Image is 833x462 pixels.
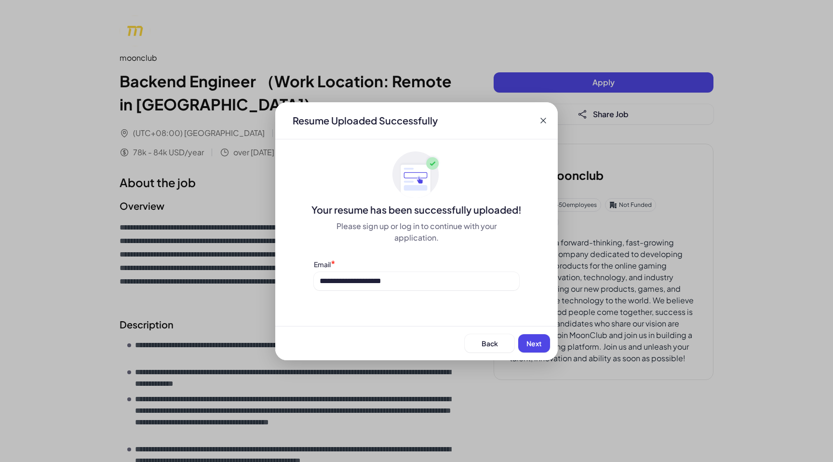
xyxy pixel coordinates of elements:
[314,260,331,269] label: Email
[285,114,445,127] div: Resume Uploaded Successfully
[518,334,550,353] button: Next
[526,339,542,348] span: Next
[482,339,498,348] span: Back
[275,203,558,217] div: Your resume has been successfully uploaded!
[465,334,514,353] button: Back
[392,151,441,199] img: ApplyedMaskGroup3.svg
[314,220,519,244] div: Please sign up or log in to continue with your application.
